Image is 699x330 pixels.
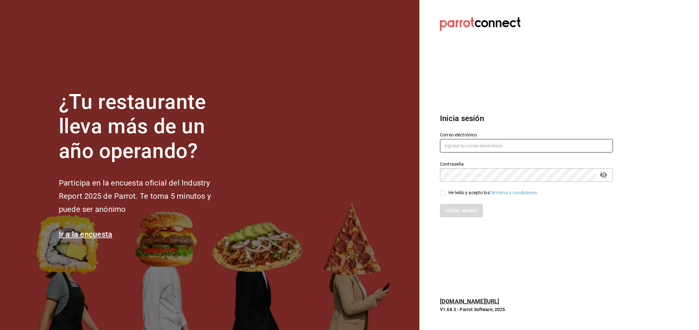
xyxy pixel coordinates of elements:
a: Términos y condiciones. [490,190,538,195]
a: Ir a la encuesta [59,230,112,239]
input: Ingresa tu correo electrónico [440,139,613,152]
label: Contraseña [440,161,613,166]
h2: Participa en la encuesta oficial del Industry Report 2025 de Parrot. Te toma 5 minutos y puede se... [59,177,232,216]
h3: Inicia sesión [440,113,613,124]
h1: ¿Tu restaurante lleva más de un año operando? [59,90,232,164]
a: [DOMAIN_NAME][URL] [440,298,499,305]
div: He leído y acepto los [448,189,538,196]
button: passwordField [598,169,609,180]
p: V1.68.3 - Parrot Software, 2025. [440,306,613,313]
label: Correo electrónico [440,132,613,137]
